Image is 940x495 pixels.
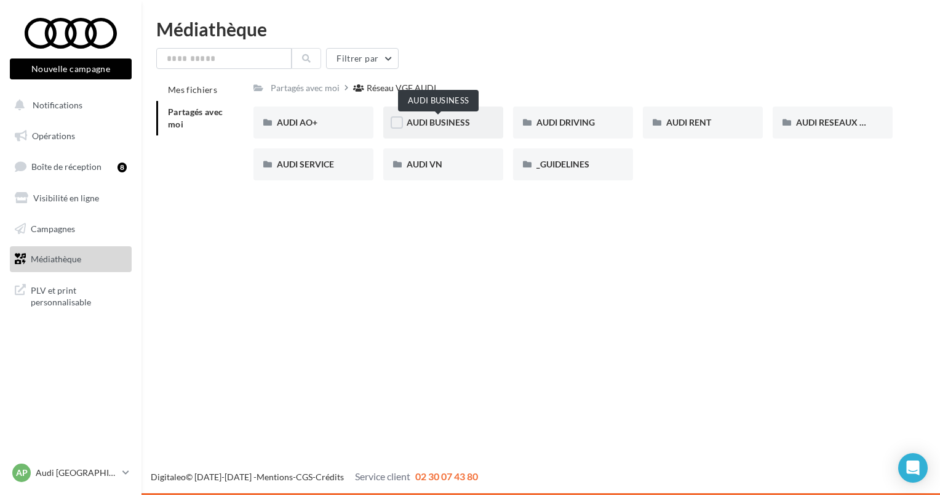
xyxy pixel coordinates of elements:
span: AUDI RESEAUX SOCIAUX [796,117,898,127]
span: AUDI DRIVING [536,117,595,127]
a: Boîte de réception8 [7,153,134,180]
span: AUDI VN [407,159,442,169]
span: Campagnes [31,223,75,233]
div: AUDI BUSINESS [398,90,479,111]
button: Filtrer par [326,48,399,69]
span: Partagés avec moi [168,107,223,129]
button: Notifications [7,92,129,118]
a: AP Audi [GEOGRAPHIC_DATA] 16 [10,461,132,485]
a: Opérations [7,123,134,149]
a: Campagnes [7,216,134,242]
a: Médiathèque [7,246,134,272]
a: Crédits [316,472,344,482]
span: Notifications [33,100,82,110]
span: AP [16,467,28,479]
span: AUDI AO+ [277,117,317,127]
span: _GUIDELINES [536,159,589,169]
a: Mentions [257,472,293,482]
div: Réseau VGF AUDI [367,82,436,94]
span: © [DATE]-[DATE] - - - [151,472,478,482]
button: Nouvelle campagne [10,58,132,79]
span: Service client [355,470,410,482]
div: Partagés avec moi [271,82,340,94]
span: PLV et print personnalisable [31,282,127,308]
span: AUDI BUSINESS [407,117,470,127]
a: PLV et print personnalisable [7,277,134,313]
span: Boîte de réception [31,161,102,172]
span: Opérations [32,131,75,141]
a: CGS [296,472,313,482]
span: AUDI SERVICE [277,159,334,169]
div: 8 [117,163,127,172]
div: Médiathèque [156,20,925,38]
a: Visibilité en ligne [7,185,134,211]
span: AUDI RENT [666,117,711,127]
div: Open Intercom Messenger [898,453,928,483]
span: Visibilité en ligne [33,193,99,203]
span: Mes fichiers [168,84,217,95]
span: Médiathèque [31,254,81,264]
span: 02 30 07 43 80 [415,470,478,482]
a: Digitaleo [151,472,186,482]
p: Audi [GEOGRAPHIC_DATA] 16 [36,467,117,479]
